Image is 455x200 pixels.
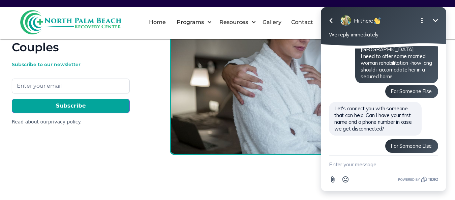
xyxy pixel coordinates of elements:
div: Read about our . [12,118,130,125]
a: privacy policy [48,119,80,124]
input: Enter your email [12,79,130,93]
span: We reply immediately [17,31,66,38]
div: Subscribe to our newsletter [12,61,130,68]
a: Powered by Tidio. [86,175,126,183]
button: Attach file button [14,173,27,186]
button: Open options [103,14,117,27]
textarea: New message [17,155,126,173]
span: Let's connect you with someone that can help. Can I have your first name and a phone number in ca... [22,105,100,132]
form: Email Form [12,61,130,125]
img: 👋 [62,18,68,24]
span: Hello dear I need advise -am in [GEOGRAPHIC_DATA] I need to offer some married woman rehabilitati... [49,33,120,80]
input: Subscribe [12,99,130,113]
div: Programs [175,18,206,26]
button: Open Emoji picker [27,173,40,186]
a: Contact [287,11,317,33]
div: Resources [218,18,250,26]
h1: Rehab For Married Couples [12,27,148,54]
span: For Someone Else [79,88,120,94]
a: Home [145,11,170,33]
a: Gallery [259,11,285,33]
span: For Someone Else [79,143,120,149]
button: Minimize [117,14,130,27]
span: Hi there [42,17,69,24]
div: Resources [214,11,258,33]
div: Programs [171,11,214,33]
